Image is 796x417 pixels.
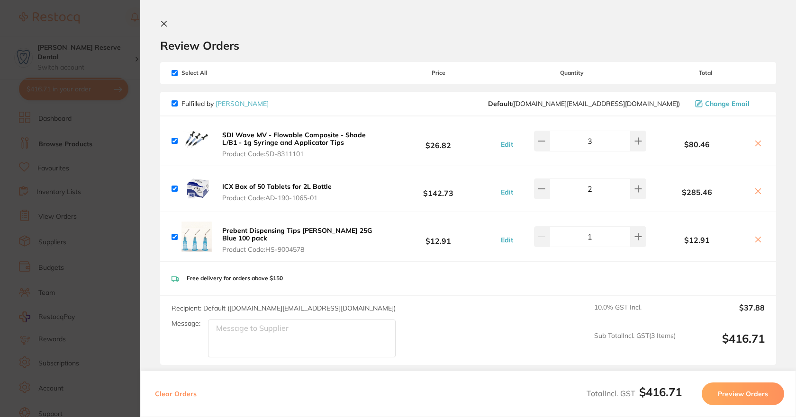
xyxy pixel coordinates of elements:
h2: Review Orders [160,38,776,53]
b: $12.91 [646,236,748,244]
img: am5wYWFyeQ [181,174,212,204]
span: Product Code: HS-9004578 [222,246,376,253]
span: Quantity [498,70,646,76]
button: Edit [498,236,516,244]
b: $80.46 [646,140,748,149]
button: Edit [498,188,516,196]
span: Product Code: AD-190-1065-01 [222,194,332,202]
span: Change Email [705,100,750,107]
b: Default [488,99,512,108]
img: amEyM3lwNw [181,126,212,156]
span: 10.0 % GST Incl. [594,303,676,324]
button: Edit [498,140,516,149]
b: $142.73 [379,180,497,198]
b: $416.71 [639,385,682,399]
label: Message: [172,319,200,328]
p: Free delivery for orders above $150 [187,275,283,282]
button: SDI Wave MV - Flowable Composite - Shade L/B1 - 1g Syringe and Applicator Tips Product Code:SD-83... [219,131,379,158]
b: ICX Box of 50 Tablets for 2L Bottle [222,182,332,191]
output: $37.88 [683,303,765,324]
button: Change Email [692,99,765,108]
b: $285.46 [646,188,748,196]
img: cHB6azVodg [181,222,212,252]
span: Total Incl. GST [587,389,682,398]
span: Price [379,70,497,76]
span: Product Code: SD-8311101 [222,150,376,158]
button: Prebent Dispensing Tips [PERSON_NAME] 25G Blue 100 pack Product Code:HS-9004578 [219,226,379,254]
output: $416.71 [683,332,765,358]
button: ICX Box of 50 Tablets for 2L Bottle Product Code:AD-190-1065-01 [219,182,335,202]
button: Clear Orders [152,382,199,405]
a: [PERSON_NAME] [216,99,269,108]
span: Select All [172,70,266,76]
b: $12.91 [379,228,497,246]
b: Prebent Dispensing Tips [PERSON_NAME] 25G Blue 100 pack [222,226,372,242]
p: Fulfilled by [181,100,269,107]
span: Sub Total Incl. GST ( 3 Items) [594,332,676,358]
button: Preview Orders [702,382,784,405]
span: customer.care@henryschein.com.au [488,100,680,107]
b: $26.82 [379,132,497,150]
b: SDI Wave MV - Flowable Composite - Shade L/B1 - 1g Syringe and Applicator Tips [222,131,366,147]
span: Recipient: Default ( [DOMAIN_NAME][EMAIL_ADDRESS][DOMAIN_NAME] ) [172,304,396,312]
span: Total [646,70,765,76]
